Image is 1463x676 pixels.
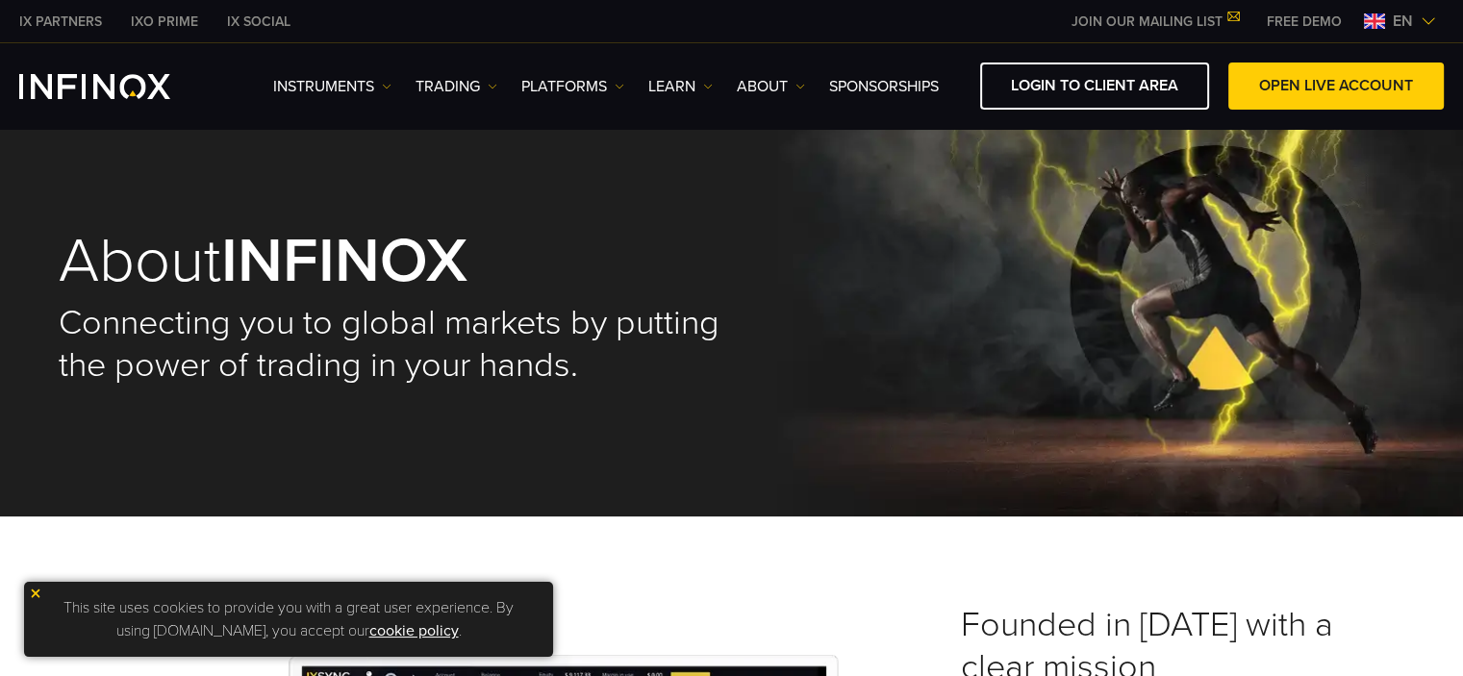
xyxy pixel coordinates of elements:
strong: INFINOX [221,223,467,299]
a: LOGIN TO CLIENT AREA [980,63,1209,110]
a: SPONSORSHIPS [829,75,939,98]
a: INFINOX [5,12,116,32]
h2: Connecting you to global markets by putting the power of trading in your hands. [59,302,732,387]
a: INFINOX MENU [1252,12,1356,32]
a: INFINOX Logo [19,74,215,99]
a: Learn [648,75,713,98]
a: INFINOX [213,12,305,32]
a: ABOUT [737,75,805,98]
a: Instruments [273,75,391,98]
a: INFINOX [116,12,213,32]
span: en [1385,10,1421,33]
a: TRADING [416,75,497,98]
h1: About [59,230,732,292]
p: This site uses cookies to provide you with a great user experience. By using [DOMAIN_NAME], you a... [34,591,543,647]
a: OPEN LIVE ACCOUNT [1228,63,1444,110]
a: JOIN OUR MAILING LIST [1057,13,1252,30]
a: cookie policy [369,621,459,640]
a: PLATFORMS [521,75,624,98]
img: yellow close icon [29,587,42,600]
